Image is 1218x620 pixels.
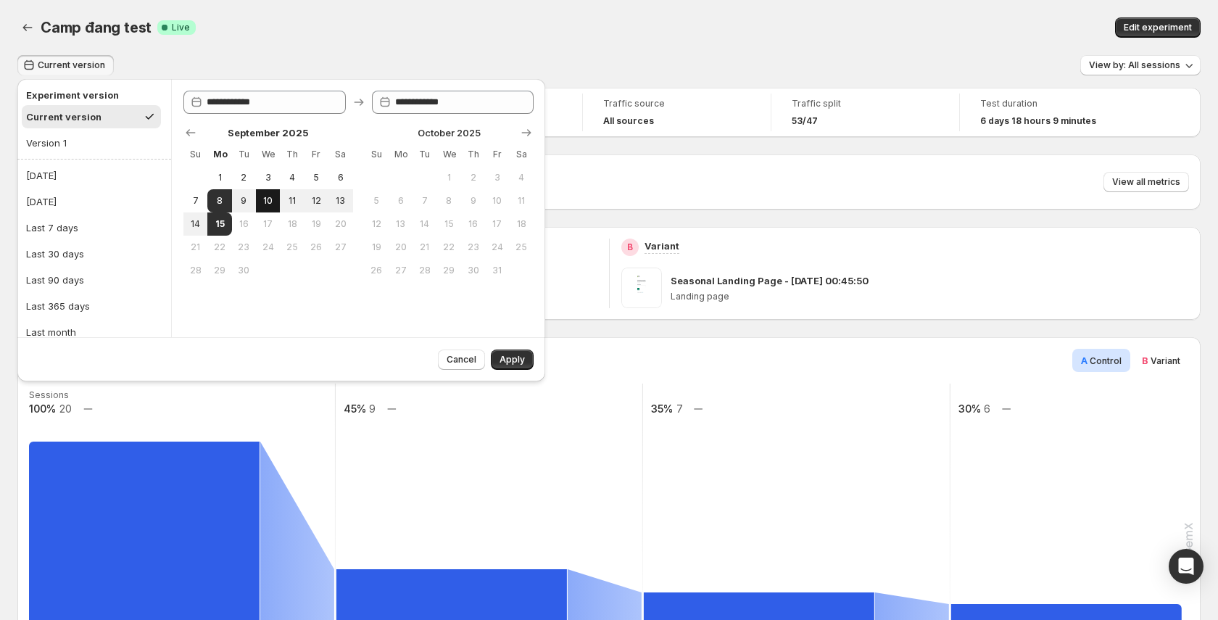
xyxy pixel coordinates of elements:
[467,218,479,230] span: 16
[310,241,323,253] span: 26
[334,195,347,207] span: 13
[603,98,750,109] span: Traffic source
[38,59,105,71] span: Current version
[418,149,431,160] span: Tu
[183,212,207,236] button: Sunday September 14 2025
[334,218,347,230] span: 20
[286,218,298,230] span: 18
[413,143,436,166] th: Tuesday
[515,218,528,230] span: 18
[394,241,407,253] span: 20
[461,166,485,189] button: Thursday October 2 2025
[443,241,455,253] span: 22
[328,236,352,259] button: Saturday September 27 2025
[671,291,1190,302] p: Landing page
[17,17,38,38] button: Back
[389,143,413,166] th: Monday
[310,149,323,160] span: Fr
[515,241,528,253] span: 25
[238,172,250,183] span: 2
[328,143,352,166] th: Saturday
[370,218,383,230] span: 12
[418,265,431,276] span: 28
[328,212,352,236] button: Saturday September 20 2025
[389,259,413,282] button: Monday October 27 2025
[980,96,1128,128] a: Test duration6 days 18 hours 9 minutes
[213,218,225,230] span: 15
[365,143,389,166] th: Sunday
[22,131,161,154] button: Version 1
[500,354,525,365] span: Apply
[370,265,383,276] span: 26
[443,195,455,207] span: 8
[365,212,389,236] button: Sunday October 12 2025
[510,166,534,189] button: Saturday October 4 2025
[29,402,56,415] text: 100%
[394,265,407,276] span: 27
[485,166,509,189] button: Friday October 3 2025
[256,143,280,166] th: Wednesday
[603,115,654,127] h4: All sources
[22,321,167,344] button: Last month
[515,149,528,160] span: Sa
[443,218,455,230] span: 15
[262,218,274,230] span: 17
[980,115,1096,127] span: 6 days 18 hours 9 minutes
[958,402,981,415] text: 30%
[365,236,389,259] button: Sunday October 19 2025
[232,259,256,282] button: Tuesday September 30 2025
[1089,59,1180,71] span: View by: All sessions
[334,172,347,183] span: 6
[280,143,304,166] th: Thursday
[181,123,201,143] button: Show previous month, August 2025
[676,402,683,415] text: 7
[437,212,461,236] button: Wednesday October 15 2025
[365,189,389,212] button: Sunday October 5 2025
[310,218,323,230] span: 19
[418,195,431,207] span: 7
[262,149,274,160] span: We
[792,98,939,109] span: Traffic split
[183,259,207,282] button: Sunday September 28 2025
[461,189,485,212] button: Thursday October 9 2025
[792,96,939,128] a: Traffic split53/47
[26,136,67,150] div: Version 1
[389,236,413,259] button: Monday October 20 2025
[627,241,633,253] h2: B
[438,350,485,370] button: Cancel
[413,236,436,259] button: Tuesday October 21 2025
[491,149,503,160] span: Fr
[26,194,57,209] div: [DATE]
[491,265,503,276] span: 31
[603,96,750,128] a: Traffic sourceAll sources
[413,212,436,236] button: Tuesday October 14 2025
[491,350,534,370] button: Apply
[1081,355,1087,366] span: A
[328,166,352,189] button: Saturday September 6 2025
[232,212,256,236] button: Tuesday September 16 2025
[467,149,479,160] span: Th
[485,212,509,236] button: Friday October 17 2025
[238,241,250,253] span: 23
[1151,355,1180,366] span: Variant
[467,172,479,183] span: 2
[334,149,347,160] span: Sa
[394,195,407,207] span: 6
[280,189,304,212] button: Thursday September 11 2025
[510,236,534,259] button: Saturday October 25 2025
[183,143,207,166] th: Sunday
[510,143,534,166] th: Saturday
[213,172,225,183] span: 1
[286,172,298,183] span: 4
[389,189,413,212] button: Monday October 6 2025
[207,259,231,282] button: Monday September 29 2025
[22,216,167,239] button: Last 7 days
[26,109,101,124] div: Current version
[792,115,818,127] span: 53/47
[304,212,328,236] button: Friday September 19 2025
[443,172,455,183] span: 1
[280,166,304,189] button: Thursday September 4 2025
[26,88,157,102] h2: Experiment version
[286,195,298,207] span: 11
[207,189,231,212] button: Start of range Monday September 8 2025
